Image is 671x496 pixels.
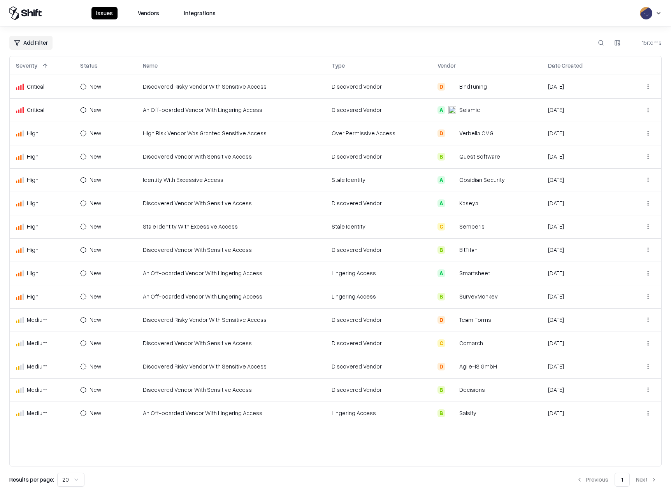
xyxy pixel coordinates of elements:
[437,363,445,370] div: D
[16,316,68,324] div: Medium
[16,386,68,394] div: Medium
[448,129,456,137] img: Verbella CMG
[542,145,624,168] td: [DATE]
[437,153,445,161] div: B
[16,106,68,114] div: Critical
[137,122,325,145] td: High Risk Vendor Was Granted Sensitive Access
[448,106,456,114] img: Seismic
[16,269,68,277] div: High
[542,98,624,122] td: [DATE]
[459,316,491,324] div: Team Forms
[137,308,325,332] td: Discovered Risky Vendor With Sensitive Access
[137,75,325,98] td: Discovered Risky Vendor With Sensitive Access
[91,7,118,19] button: Issues
[137,168,325,192] td: Identity With Excessive Access
[137,378,325,402] td: Discovered Vendor With Sensitive Access
[137,402,325,425] td: An Off-boarded Vendor With Lingering Access
[16,176,68,184] div: High
[448,83,456,91] img: BindTuning
[90,386,101,394] div: New
[80,197,113,210] button: New
[437,176,445,184] div: A
[437,83,445,91] div: D
[137,98,325,122] td: An Off-boarded Vendor With Lingering Access
[542,238,624,262] td: [DATE]
[137,332,325,355] td: Discovered Vendor With Sensitive Access
[80,384,113,396] button: New
[137,238,325,262] td: Discovered Vendor With Sensitive Access
[90,106,101,114] div: New
[448,199,456,207] img: Kaseya
[80,267,113,279] button: New
[459,269,490,277] div: Smartsheet
[615,473,630,487] button: 1
[137,285,325,308] td: An Off-boarded Vendor With Lingering Access
[542,168,624,192] td: [DATE]
[542,262,624,285] td: [DATE]
[448,409,456,417] img: Salsify
[90,199,101,207] div: New
[16,292,68,300] div: High
[459,292,498,300] div: SurveyMonkey
[459,82,487,91] div: BindTuning
[90,152,101,161] div: New
[80,337,113,349] button: New
[325,122,431,145] td: Over Permissive Access
[437,269,445,277] div: A
[459,176,505,184] div: Obsidian Security
[437,339,445,347] div: C
[448,386,456,394] img: Decisions
[16,362,68,370] div: Medium
[459,362,497,370] div: Agile-IS GmbH
[325,238,431,262] td: Discovered Vendor
[137,145,325,168] td: Discovered Vendor With Sensitive Access
[80,314,113,326] button: New
[548,61,583,70] div: Date Created
[137,192,325,215] td: Discovered Vendor With Sensitive Access
[459,152,500,161] div: Quest Software
[448,293,456,300] img: SurveyMonkey
[90,409,101,417] div: New
[137,355,325,378] td: Discovered Risky Vendor With Sensitive Access
[16,129,68,137] div: High
[448,246,456,254] img: BitTitan
[437,106,445,114] div: A
[542,332,624,355] td: [DATE]
[16,246,68,254] div: High
[16,222,68,231] div: High
[16,152,68,161] div: High
[80,104,113,116] button: New
[80,80,113,93] button: New
[90,82,101,91] div: New
[437,223,445,231] div: C
[325,308,431,332] td: Discovered Vendor
[90,362,101,370] div: New
[16,409,68,417] div: Medium
[16,199,68,207] div: High
[325,145,431,168] td: Discovered Vendor
[90,246,101,254] div: New
[90,222,101,231] div: New
[80,174,113,186] button: New
[137,262,325,285] td: An Off-boarded Vendor With Lingering Access
[542,402,624,425] td: [DATE]
[80,244,113,256] button: New
[459,199,478,207] div: Kaseya
[437,199,445,207] div: A
[448,223,456,231] img: Semperis
[542,355,624,378] td: [DATE]
[80,61,98,70] div: Status
[325,168,431,192] td: Stale Identity
[90,269,101,277] div: New
[459,409,476,417] div: Salsify
[459,339,483,347] div: Comarch
[133,7,164,19] button: Vendors
[459,129,494,137] div: Verbella CMG
[459,106,480,114] div: Seismic
[179,7,220,19] button: Integrations
[437,316,445,324] div: D
[542,215,624,238] td: [DATE]
[325,215,431,238] td: Stale Identity
[448,363,456,370] img: Agile-IS GmbH
[332,61,345,70] div: Type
